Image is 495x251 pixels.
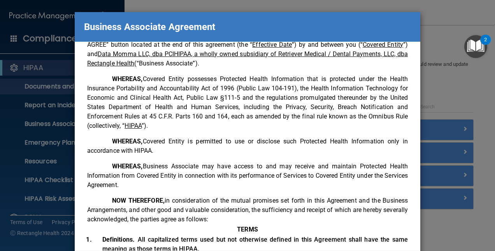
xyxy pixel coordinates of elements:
button: Open Resource Center, 2 new notifications [464,35,487,58]
p: Covered Entity possesses Protected Health Information that is protected under the Health Insuranc... [87,74,408,131]
u: Data Momma LLC, dba PCIHIPAA, a wholly owned subsidiary of Retriever Medical / Dental Payments, L... [87,50,408,67]
span: NOW THEREFORE, [112,197,165,204]
u: HIPAA [125,122,142,129]
span: WHEREAS, [112,138,143,145]
div: 2 [484,40,487,50]
p: This (“ ”) is effective as of the date that you click the “I AGREE” button located at the end of ... [87,31,408,68]
p: TERMS [237,225,258,234]
p: Business Associate Agreement [84,18,216,35]
span: WHEREAS, [112,75,143,83]
u: Covered Entity [363,41,403,48]
u: Effective Date [252,41,292,48]
p: Covered Entity is permitted to use or disclose such Protected Health Information only in accordan... [87,137,408,156]
p: in consideration of the mutual promises set forth in this Agreement and the Business Arrangements... [87,196,408,224]
span: WHEREAS, [112,163,143,170]
p: Business Associate may have access to and may receive and maintain Protected Health Information f... [87,162,408,190]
